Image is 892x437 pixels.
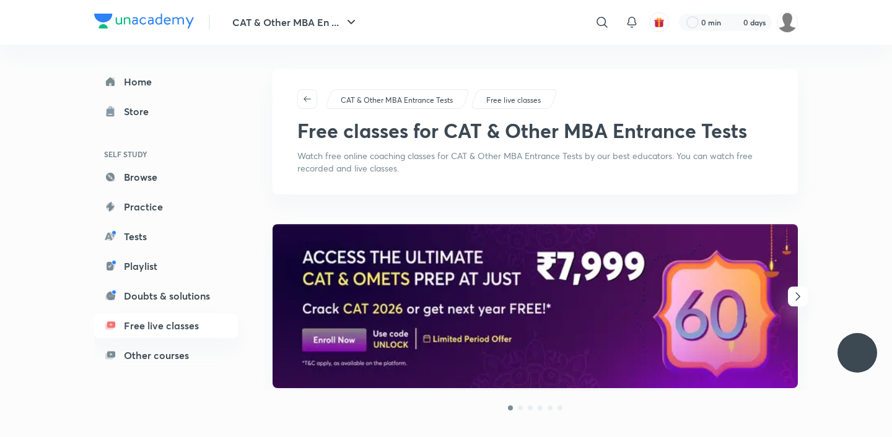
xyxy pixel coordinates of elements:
img: Company Logo [94,14,194,28]
p: Watch free online coaching classes for CAT & Other MBA Entrance Tests by our best educators. You ... [297,150,773,175]
a: Home [94,69,238,94]
p: CAT & Other MBA Entrance Tests [341,95,453,106]
button: CAT & Other MBA En ... [225,10,366,35]
a: Free live classes [484,95,543,106]
img: Abdul Ramzeen [777,12,798,33]
a: Doubts & solutions [94,283,238,308]
img: banner [273,224,798,388]
h6: SELF STUDY [94,144,238,165]
a: Tests [94,224,238,249]
a: Store [94,99,238,124]
a: CAT & Other MBA Entrance Tests [339,95,455,106]
a: Browse [94,165,238,189]
h1: Free classes for CAT & Other MBA Entrance Tests [297,119,747,142]
p: Free live classes [486,95,541,106]
a: Other courses [94,343,238,368]
a: Practice [94,194,238,219]
a: Free live classes [94,313,238,338]
a: banner [273,224,798,390]
img: streak [728,16,741,28]
img: avatar [654,17,665,28]
a: Playlist [94,254,238,279]
div: Store [124,104,156,119]
button: avatar [649,12,669,32]
img: ttu [850,345,865,360]
a: Company Logo [94,14,194,32]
